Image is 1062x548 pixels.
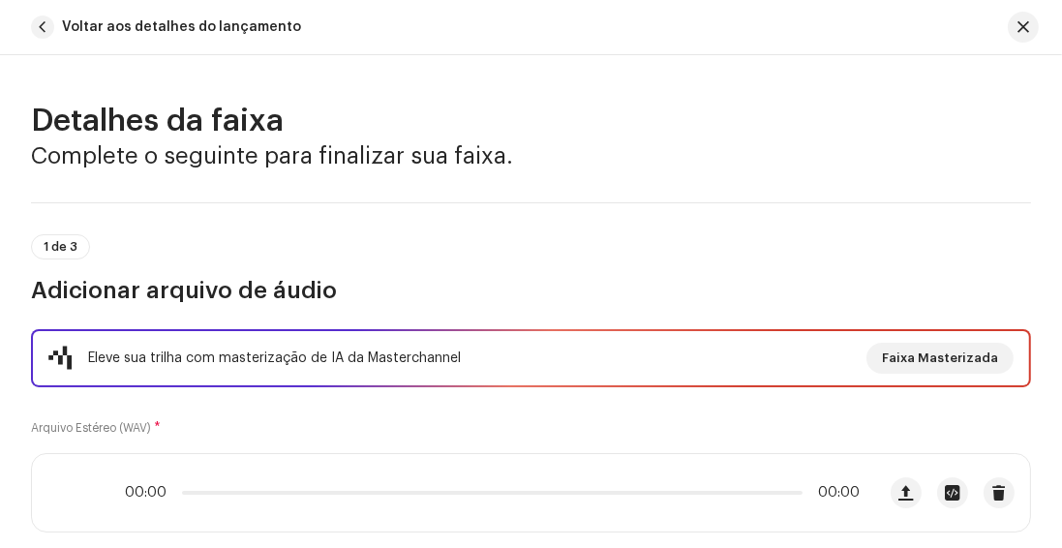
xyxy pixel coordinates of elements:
h3: Adicionar arquivo de áudio [31,275,1031,306]
h2: Detalhes da faixa [31,102,1031,140]
span: Faixa Masterizada [882,339,998,378]
h3: Complete o seguinte para finalizar sua faixa. [31,140,1031,171]
button: Faixa Masterizada [866,343,1014,374]
span: 00:00 [810,485,860,501]
div: Eleve sua trilha com masterização de IA da Masterchannel [88,347,461,370]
